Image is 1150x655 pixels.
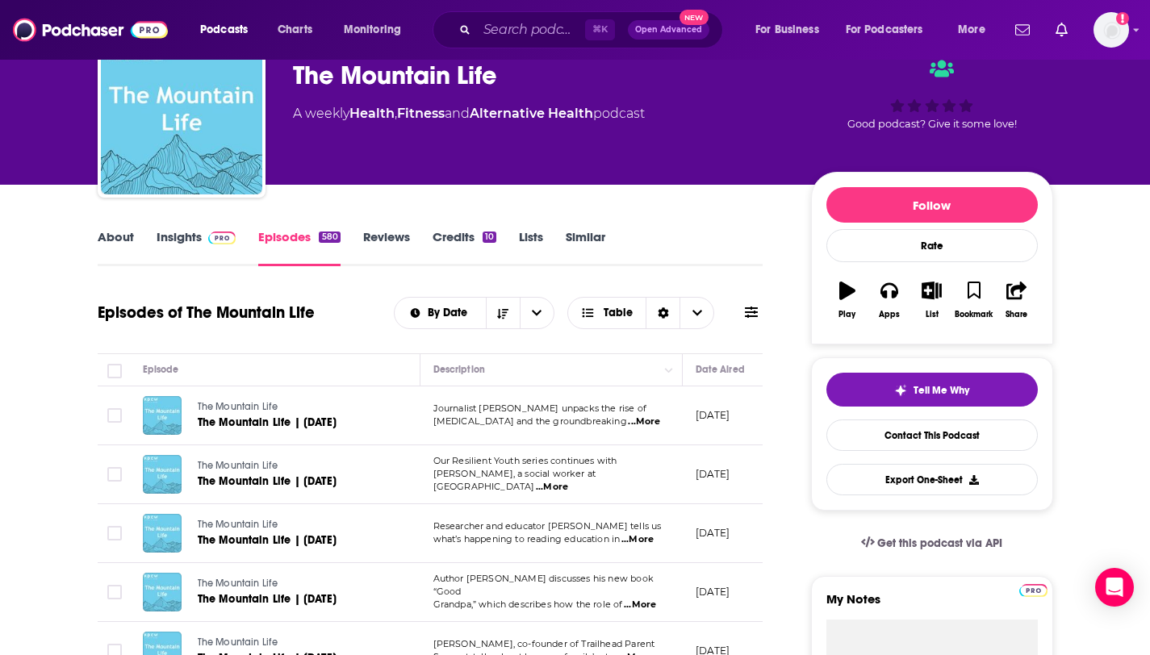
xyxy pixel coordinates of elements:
button: Column Actions [659,361,679,380]
span: Tell Me Why [914,384,969,397]
p: [DATE] [696,467,730,481]
a: Show notifications dropdown [1049,16,1074,44]
img: Podchaser - Follow, Share and Rate Podcasts [13,15,168,45]
img: tell me why sparkle [894,384,907,397]
button: List [910,271,952,329]
a: InsightsPodchaser Pro [157,229,236,266]
span: Toggle select row [107,526,122,540]
span: Our Resilient Youth series continues with [433,455,617,466]
button: tell me why sparkleTell Me Why [826,373,1038,407]
div: Sort Direction [646,298,680,328]
button: Share [995,271,1037,329]
button: Open AdvancedNew [628,20,709,40]
div: 10 [483,232,496,243]
a: Alternative Health [470,106,593,121]
button: open menu [332,17,422,43]
div: Open Intercom Messenger [1095,568,1134,607]
span: Researcher and educator [PERSON_NAME] tells us [433,520,662,532]
span: Open Advanced [635,26,702,34]
span: Podcasts [200,19,248,41]
span: [MEDICAL_DATA] and the groundbreaking [433,415,627,427]
a: The Mountain Life | [DATE] [198,532,390,549]
span: Charts [278,19,312,41]
span: Logged in as megcassidy [1094,12,1129,48]
button: Play [826,271,868,329]
button: open menu [947,17,1006,43]
a: Health [349,106,395,121]
img: User Profile [1094,12,1129,48]
button: open menu [520,298,554,328]
a: Similar [566,229,605,266]
div: Date Aired [696,360,745,379]
div: Apps [879,310,900,319]
button: Sort Direction [486,298,520,328]
a: The Mountain Life [198,636,390,650]
a: The Mountain Life | [DATE] [198,591,390,607]
span: More [958,19,985,41]
input: Search podcasts, credits, & more... [477,17,585,43]
span: The Mountain Life | [DATE] [198,592,337,606]
span: ...More [536,481,568,494]
h2: Choose List sort [394,297,554,329]
span: Grandpa,” which describes how the role of [433,599,623,610]
span: ⌘ K [585,19,615,40]
a: Charts [267,17,322,43]
a: Get this podcast via API [848,524,1016,563]
button: open menu [835,17,947,43]
span: Monitoring [344,19,401,41]
span: Author [PERSON_NAME] discusses his new book “Good [433,573,654,597]
div: List [926,310,939,319]
span: Table [604,307,633,319]
div: 580 [319,232,340,243]
a: The Mountain Life | [DATE] [198,415,390,431]
a: Episodes580 [258,229,340,266]
h1: Episodes of The Mountain Life [98,302,315,323]
a: Show notifications dropdown [1009,16,1036,44]
span: ...More [624,599,656,611]
button: Apps [868,271,910,329]
span: Good podcast? Give it some love! [847,118,1017,130]
img: The Mountain Life [101,33,262,194]
div: Search podcasts, credits, & more... [448,11,738,48]
button: open menu [395,307,486,319]
div: Bookmark [955,310,993,319]
a: Reviews [363,229,410,266]
button: Choose View [567,297,715,329]
span: The Mountain Life | [DATE] [198,415,337,429]
button: Follow [826,187,1038,223]
span: The Mountain Life | [DATE] [198,533,337,547]
img: Podchaser Pro [208,232,236,244]
button: Show profile menu [1094,12,1129,48]
span: The Mountain Life [198,460,278,471]
span: ...More [628,415,660,428]
p: [DATE] [696,408,730,422]
span: For Podcasters [846,19,923,41]
span: The Mountain Life [198,401,278,412]
p: [DATE] [696,526,730,540]
span: The Mountain Life [198,519,278,530]
a: Pro website [1019,582,1048,597]
span: Toggle select row [107,408,122,423]
span: For Business [755,19,819,41]
a: Credits10 [433,229,496,266]
svg: Add a profile image [1116,12,1129,25]
span: , [395,106,397,121]
a: The Mountain Life | [DATE] [198,474,390,490]
a: Fitness [397,106,445,121]
span: [PERSON_NAME], co-founder of Trailhead Parent [433,638,655,649]
a: About [98,229,134,266]
div: Share [1006,310,1027,319]
span: By Date [428,307,473,319]
a: The Mountain Life [198,577,390,591]
label: My Notes [826,591,1038,620]
span: The Mountain Life [198,636,278,648]
div: Rate [826,229,1038,262]
p: [DATE] [696,585,730,599]
span: Get this podcast via API [877,536,1002,550]
div: Episode [143,360,179,379]
span: The Mountain Life | [DATE] [198,474,337,488]
a: Contact This Podcast [826,419,1038,451]
span: New [680,10,709,25]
